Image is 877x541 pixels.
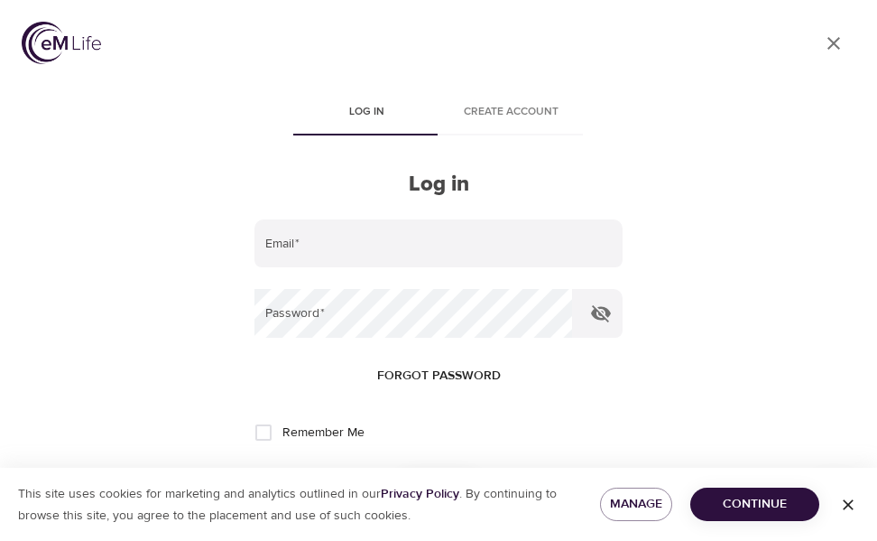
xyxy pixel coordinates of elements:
span: Manage [614,493,658,516]
span: Continue [705,493,805,516]
span: Log in [305,103,428,122]
button: Continue [690,488,819,521]
span: Remember Me [282,424,365,443]
div: disabled tabs example [254,92,623,135]
span: Forgot password [377,365,501,387]
button: Forgot password [370,359,508,393]
span: Create account [449,103,572,122]
a: close [812,22,855,65]
h2: Log in [254,172,623,198]
img: logo [22,22,101,64]
button: Manage [600,488,672,521]
a: Privacy Policy [381,486,459,502]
